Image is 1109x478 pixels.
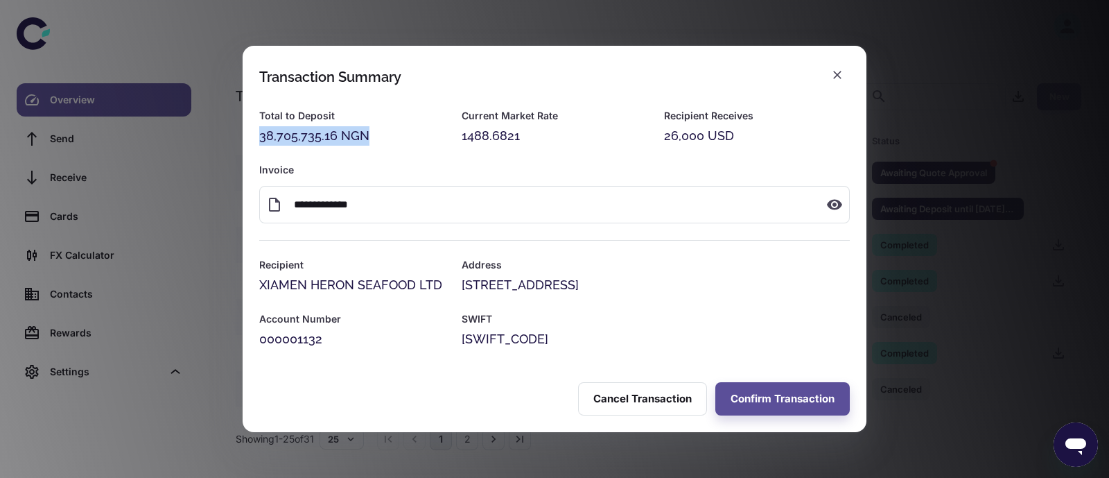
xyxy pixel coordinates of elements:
[462,311,850,327] h6: SWIFT
[462,126,647,146] div: 1488.6821
[664,108,850,123] h6: Recipient Receives
[259,108,445,123] h6: Total to Deposit
[259,126,445,146] div: 38,705,735.16 NGN
[578,382,707,416] button: Cancel Transaction
[259,330,445,349] div: 000001132
[259,275,445,295] div: XIAMEN HERON SEAFOOD LTD
[259,69,401,85] div: Transaction Summary
[259,162,850,178] h6: Invoice
[462,275,850,295] div: [STREET_ADDRESS]
[462,330,850,349] div: [SWIFT_CODE]
[462,257,850,273] h6: Address
[259,311,445,327] h6: Account Number
[259,257,445,273] h6: Recipient
[1054,422,1098,467] iframe: Button to launch messaging window
[664,126,850,146] div: 26,000 USD
[462,108,647,123] h6: Current Market Rate
[715,382,850,416] button: Confirm Transaction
